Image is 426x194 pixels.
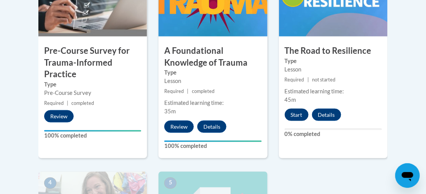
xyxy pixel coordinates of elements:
span: 35m [164,108,176,114]
span: | [307,77,309,83]
span: completed [71,100,94,106]
span: Required [44,100,64,106]
button: Review [164,121,194,133]
label: 0% completed [285,130,382,139]
span: 4 [44,177,56,189]
h3: A Foundational Knowledge of Trauma [159,45,267,69]
label: Type [285,57,382,65]
h3: The Road to Resilience [279,45,388,57]
label: 100% completed [164,142,261,151]
div: Your progress [44,130,141,132]
div: Lesson [285,65,382,74]
span: Required [285,77,304,83]
div: Pre-Course Survey [44,89,141,97]
span: not started [312,77,335,83]
div: Estimated learning time: [164,99,261,107]
label: Type [164,68,261,77]
div: Your progress [164,141,261,142]
span: Required [164,88,184,94]
div: Lesson [164,77,261,85]
span: | [187,88,189,94]
button: Details [312,109,341,121]
button: Details [197,121,226,133]
iframe: Button to launch messaging window [395,163,420,188]
div: Estimated learning time: [285,87,382,96]
label: Type [44,80,141,89]
label: 100% completed [44,132,141,140]
button: Review [44,110,74,123]
span: completed [192,88,215,94]
h3: Pre-Course Survey for Trauma-Informed Practice [38,45,147,80]
span: | [67,100,68,106]
button: Start [285,109,309,121]
span: 5 [164,177,177,189]
span: 45m [285,96,296,103]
